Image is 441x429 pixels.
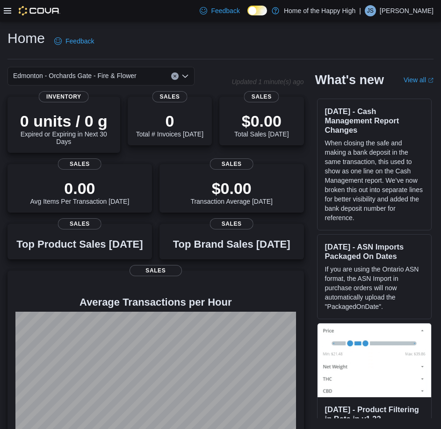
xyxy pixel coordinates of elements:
p: 0 [136,112,203,130]
div: Total # Invoices [DATE] [136,112,203,138]
p: If you are using the Ontario ASN format, the ASN Import in purchase orders will now automatically... [325,265,424,311]
h3: Top Product Sales [DATE] [16,239,143,250]
span: Sales [130,265,182,276]
button: Open list of options [181,72,189,80]
p: 0.00 [30,179,129,198]
p: | [359,5,361,16]
a: Feedback [196,1,243,20]
p: 0 units / 0 g [15,112,113,130]
h3: [DATE] - Cash Management Report Changes [325,107,424,135]
a: View allExternal link [404,76,434,84]
div: Jesse Singh [365,5,376,16]
span: Sales [152,91,187,102]
h3: Top Brand Sales [DATE] [173,239,290,250]
span: Sales [210,158,253,170]
span: Dark Mode [247,15,248,16]
div: Avg Items Per Transaction [DATE] [30,179,129,205]
h3: [DATE] - ASN Imports Packaged On Dates [325,242,424,261]
span: Sales [58,158,101,170]
div: Transaction Average [DATE] [190,179,273,205]
h4: Average Transactions per Hour [15,297,296,308]
p: $0.00 [190,179,273,198]
span: Sales [210,218,253,229]
p: $0.00 [234,112,289,130]
div: Total Sales [DATE] [234,112,289,138]
button: Clear input [171,72,179,80]
p: [PERSON_NAME] [380,5,434,16]
img: Cova [19,6,60,15]
span: Feedback [211,6,239,15]
input: Dark Mode [247,6,267,15]
p: Home of the Happy High [284,5,355,16]
p: Updated 1 minute(s) ago [231,78,304,86]
span: Edmonton - Orchards Gate - Fire & Flower [13,70,137,81]
span: Sales [244,91,279,102]
span: JS [367,5,374,16]
span: Sales [58,218,101,229]
a: Feedback [51,32,98,50]
span: Inventory [39,91,89,102]
div: Expired or Expiring in Next 30 Days [15,112,113,145]
span: Feedback [65,36,94,46]
h3: [DATE] - Product Filtering in Beta in v1.32 [325,405,424,423]
svg: External link [428,78,434,83]
h2: What's new [315,72,384,87]
p: When closing the safe and making a bank deposit in the same transaction, this used to show as one... [325,138,424,222]
h1: Home [7,29,45,48]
